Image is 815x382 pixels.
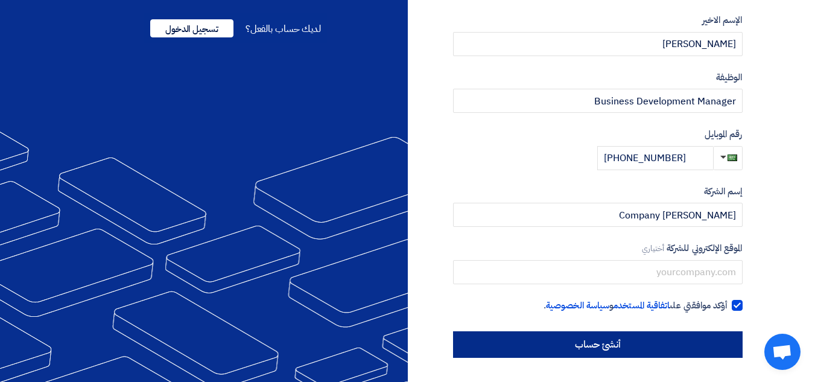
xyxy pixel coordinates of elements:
span: لديك حساب بالفعل؟ [246,22,321,36]
input: أدخل الوظيفة ... [453,89,743,113]
a: اتفاقية المستخدم [614,299,670,312]
label: الموقع الإلكتروني للشركة [453,241,743,255]
input: أدخل رقم الموبايل ... [597,146,713,170]
label: الإسم الاخير [453,13,743,27]
input: أدخل إسم الشركة ... [453,203,743,227]
a: دردشة مفتوحة [764,334,801,370]
input: yourcompany.com [453,260,743,284]
label: الوظيفة [453,71,743,84]
input: أدخل الإسم الاخير ... [453,32,743,56]
label: رقم الموبايل [453,127,743,141]
span: أؤكد موافقتي على و . [544,299,728,313]
a: تسجيل الدخول [150,22,233,36]
a: سياسة الخصوصية [546,299,609,312]
span: أختياري [642,243,665,254]
span: تسجيل الدخول [150,19,233,37]
label: إسم الشركة [453,185,743,199]
input: أنشئ حساب [453,331,743,358]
